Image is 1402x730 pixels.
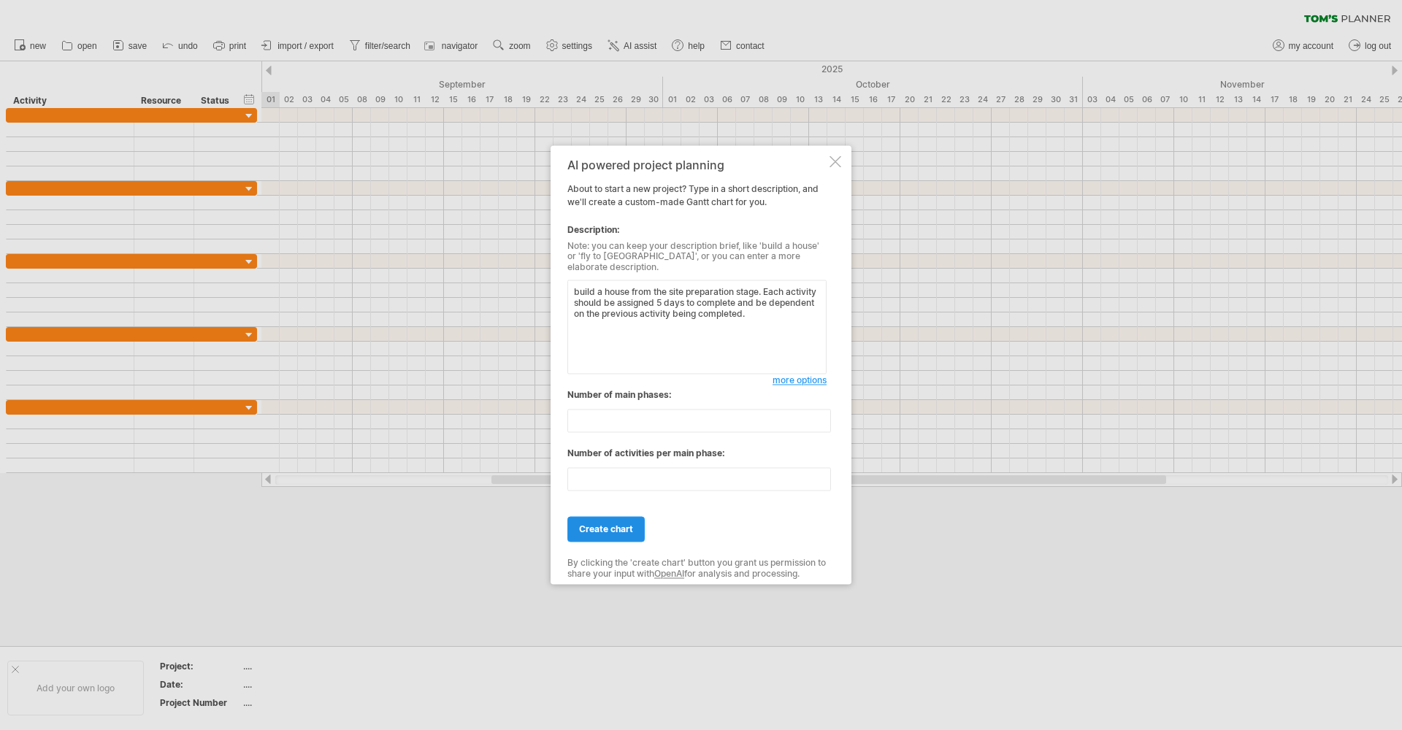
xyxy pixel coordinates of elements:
[567,389,827,402] div: Number of main phases:
[567,158,827,571] div: About to start a new project? Type in a short description, and we'll create a custom-made Gantt c...
[567,558,827,580] div: By clicking the 'create chart' button you grant us permission to share your input with for analys...
[567,223,827,237] div: Description:
[654,568,684,579] a: OpenAI
[579,524,633,535] span: create chart
[567,241,827,272] div: Note: you can keep your description brief, like 'build a house' or 'fly to [GEOGRAPHIC_DATA]', or...
[567,447,827,461] div: Number of activities per main phase:
[567,158,827,172] div: AI powered project planning
[567,517,645,542] a: create chart
[773,374,827,388] a: more options
[773,375,827,386] span: more options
